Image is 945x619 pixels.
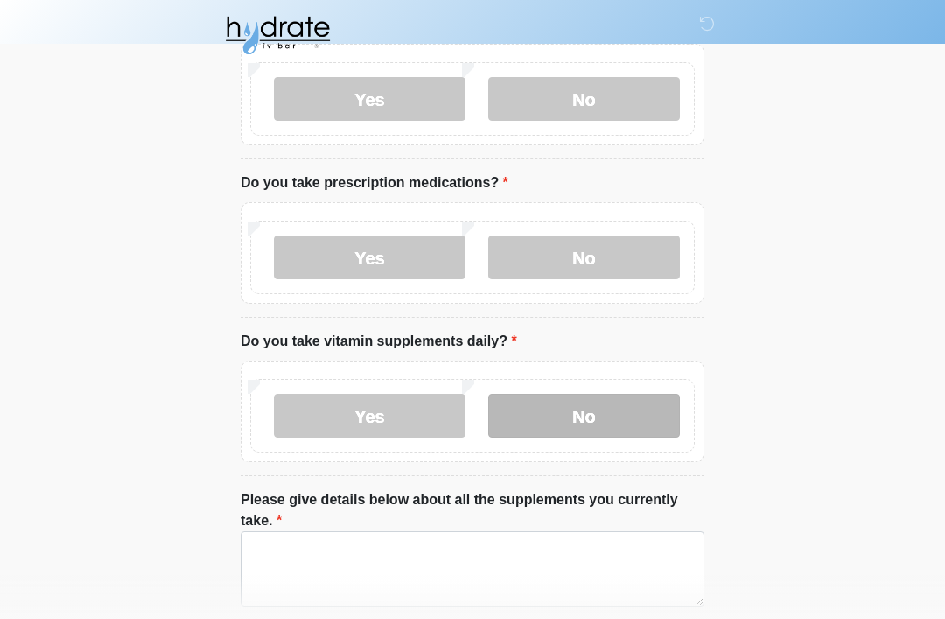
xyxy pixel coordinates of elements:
[488,394,680,438] label: No
[488,236,680,279] label: No
[241,172,508,193] label: Do you take prescription medications?
[274,394,465,438] label: Yes
[274,236,465,279] label: Yes
[488,77,680,121] label: No
[274,77,465,121] label: Yes
[241,331,517,352] label: Do you take vitamin supplements daily?
[241,489,704,531] label: Please give details below about all the supplements you currently take.
[223,13,332,57] img: Hydrate IV Bar - Fort Collins Logo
